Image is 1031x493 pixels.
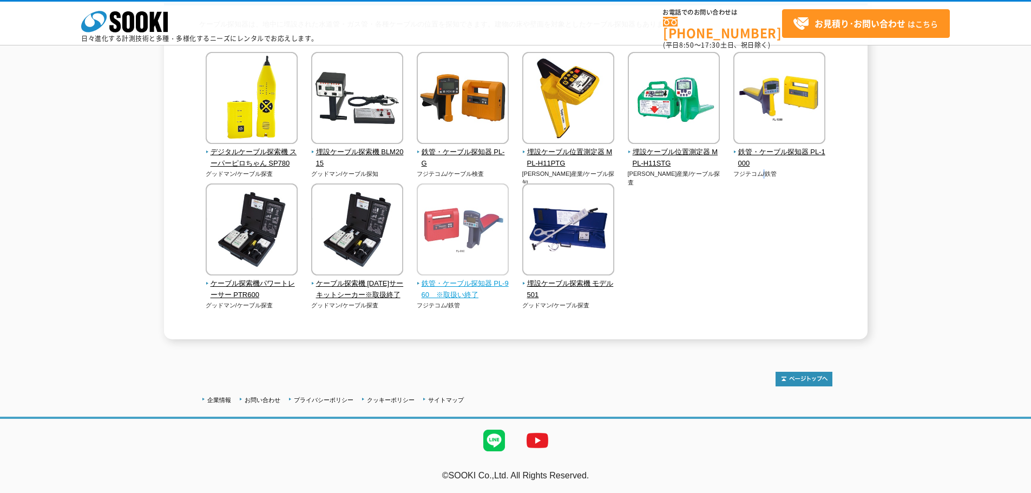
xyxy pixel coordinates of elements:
[733,136,826,169] a: 鉄管・ケーブル探知器 PL-1000
[628,136,720,169] a: 埋設ケーブル位置測定器 MPL-H11STG
[206,136,298,169] a: デジタルケーブル探索機 スーパーピロちゃん SP780
[989,482,1031,491] a: テストMail
[206,52,298,147] img: デジタルケーブル探索機 スーパーピロちゃん SP780
[417,183,509,278] img: 鉄管・ケーブル探知器 PL-960 ※取扱い終了
[81,35,318,42] p: 日々進化する計測技術と多種・多様化するニーズにレンタルでお応えします。
[311,278,404,301] span: ケーブル探索機 [DATE]サーキットシーカー※取扱終了
[311,183,403,278] img: ケーブル探索機 2011サーキットシーカー※取扱終了
[522,268,615,300] a: 埋設ケーブル探索機 モデル501
[522,136,615,169] a: 埋設ケーブル位置測定器 MPL-H11PTG
[663,17,782,39] a: [PHONE_NUMBER]
[206,169,298,179] p: グッドマン/ケーブル探査
[522,278,615,301] span: 埋設ケーブル探索機 モデル501
[417,136,509,169] a: 鉄管・ケーブル探知器 PL-G
[417,301,509,310] p: フジテコム/鉄管
[206,147,298,169] span: デジタルケーブル探索機 スーパーピロちゃん SP780
[311,268,404,300] a: ケーブル探索機 [DATE]サーキットシーカー※取扱終了
[733,169,826,179] p: フジテコム/鉄管
[516,419,559,462] img: YouTube
[206,268,298,300] a: ケーブル探索機パワートレーサー PTR600
[417,268,509,300] a: 鉄管・ケーブル探知器 PL-960 ※取扱い終了
[311,147,404,169] span: 埋設ケーブル探索機 BLM2015
[206,278,298,301] span: ケーブル探索機パワートレーサー PTR600
[206,301,298,310] p: グッドマン/ケーブル探査
[245,397,280,403] a: お問い合わせ
[311,301,404,310] p: グッドマン/ケーブル探査
[472,419,516,462] img: LINE
[733,52,825,147] img: 鉄管・ケーブル探知器 PL-1000
[417,278,509,301] span: 鉄管・ケーブル探知器 PL-960 ※取扱い終了
[679,40,694,50] span: 8:50
[417,147,509,169] span: 鉄管・ケーブル探知器 PL-G
[793,16,938,32] span: はこちら
[628,147,720,169] span: 埋設ケーブル位置測定器 MPL-H11STG
[294,397,353,403] a: プライバシーポリシー
[206,183,298,278] img: ケーブル探索機パワートレーサー PTR600
[417,169,509,179] p: フジテコム/ケーブル検査
[733,147,826,169] span: 鉄管・ケーブル探知器 PL-1000
[207,397,231,403] a: 企業情報
[628,169,720,187] p: [PERSON_NAME]産業/ケーブル探査
[776,372,832,386] img: トップページへ
[522,169,615,187] p: [PERSON_NAME]産業/ケーブル探知
[522,52,614,147] img: 埋設ケーブル位置測定器 MPL-H11PTG
[522,183,614,278] img: 埋設ケーブル探索機 モデル501
[367,397,415,403] a: クッキーポリシー
[815,17,905,30] strong: お見積り･お問い合わせ
[663,9,782,16] span: お電話でのお問い合わせは
[311,136,404,169] a: 埋設ケーブル探索機 BLM2015
[522,301,615,310] p: グッドマン/ケーブル探査
[311,169,404,179] p: グッドマン/ケーブル探知
[417,52,509,147] img: 鉄管・ケーブル探知器 PL-G
[663,40,770,50] span: (平日 ～ 土日、祝日除く)
[701,40,720,50] span: 17:30
[522,147,615,169] span: 埋設ケーブル位置測定器 MPL-H11PTG
[311,52,403,147] img: 埋設ケーブル探索機 BLM2015
[628,52,720,147] img: 埋設ケーブル位置測定器 MPL-H11STG
[428,397,464,403] a: サイトマップ
[782,9,950,38] a: お見積り･お問い合わせはこちら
